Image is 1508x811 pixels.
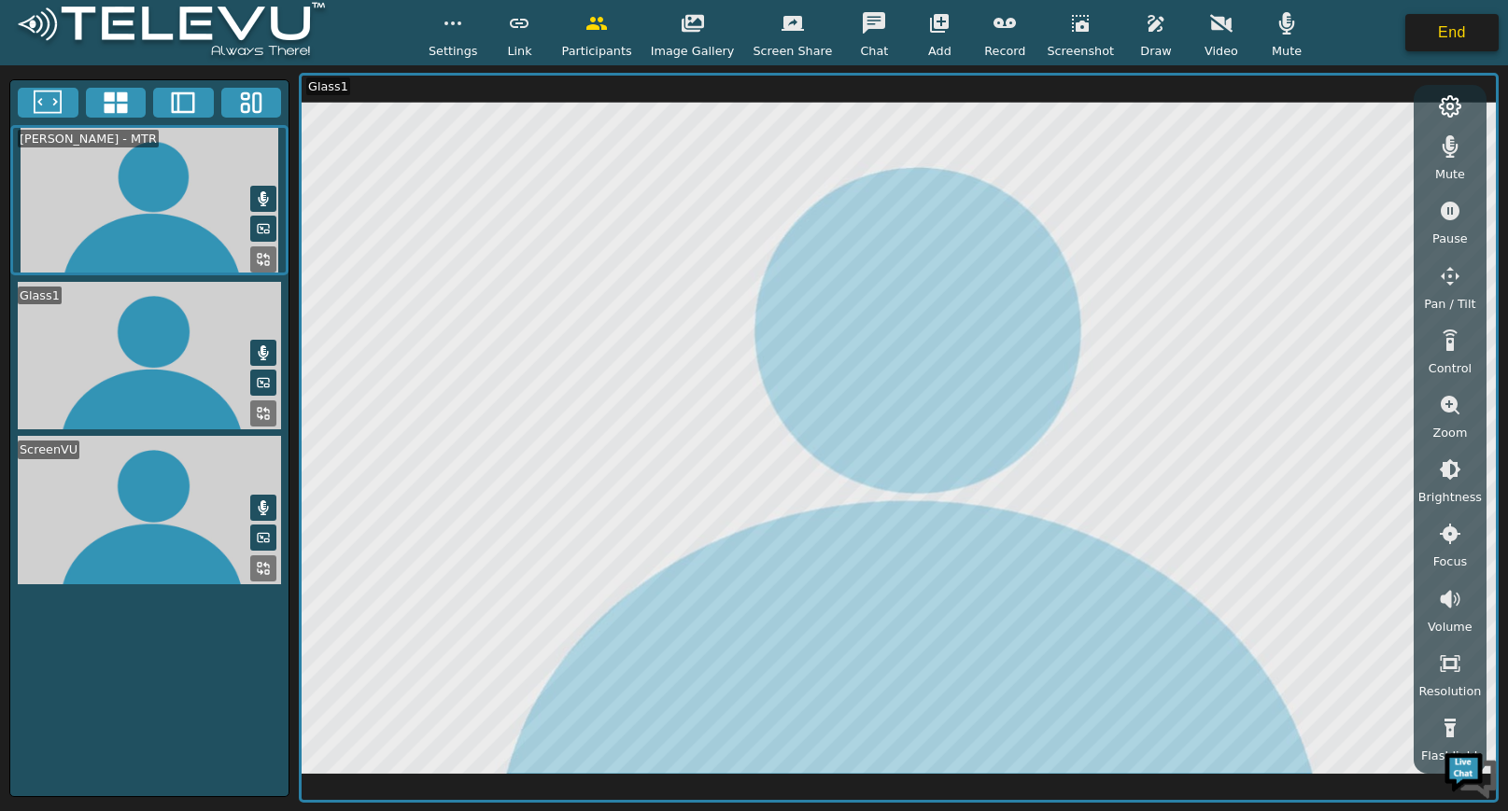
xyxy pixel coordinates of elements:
[108,235,258,424] span: We're online!
[1140,42,1171,60] span: Draw
[18,130,159,147] div: [PERSON_NAME] - MTR
[18,440,79,458] div: ScreenVU
[97,98,314,122] div: Chat with us now
[1418,682,1481,700] span: Resolution
[1421,747,1479,764] span: Flashlight
[1272,42,1302,60] span: Mute
[1435,165,1465,183] span: Mute
[928,42,951,60] span: Add
[1429,359,1472,377] span: Control
[1424,295,1475,313] span: Pan / Tilt
[507,42,531,60] span: Link
[984,42,1025,60] span: Record
[250,555,276,581] button: Replace Feed
[250,246,276,273] button: Replace Feed
[1405,14,1499,51] button: End
[1205,42,1238,60] span: Video
[1432,424,1467,441] span: Zoom
[250,340,276,366] button: Mute
[306,77,350,95] div: Glass1
[860,42,888,60] span: Chat
[86,88,147,118] button: 4x4
[429,42,478,60] span: Settings
[18,88,78,118] button: Fullscreen
[250,216,276,242] button: Picture in Picture
[32,87,78,133] img: d_736959983_company_1615157101543_736959983
[1418,488,1482,506] span: Brightness
[651,42,735,60] span: Image Gallery
[561,42,631,60] span: Participants
[153,88,214,118] button: Two Window Medium
[250,524,276,551] button: Picture in Picture
[1428,618,1473,636] span: Volume
[250,370,276,396] button: Picture in Picture
[306,9,351,54] div: Minimize live chat window
[1432,230,1468,247] span: Pause
[221,88,282,118] button: Three Window Medium
[9,510,356,575] textarea: Type your message and hit 'Enter'
[250,186,276,212] button: Mute
[1443,746,1499,802] img: Chat Widget
[250,400,276,426] button: Replace Feed
[753,42,832,60] span: Screen Share
[18,287,62,304] div: Glass1
[250,495,276,521] button: Mute
[1047,42,1114,60] span: Screenshot
[1433,552,1468,570] span: Focus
